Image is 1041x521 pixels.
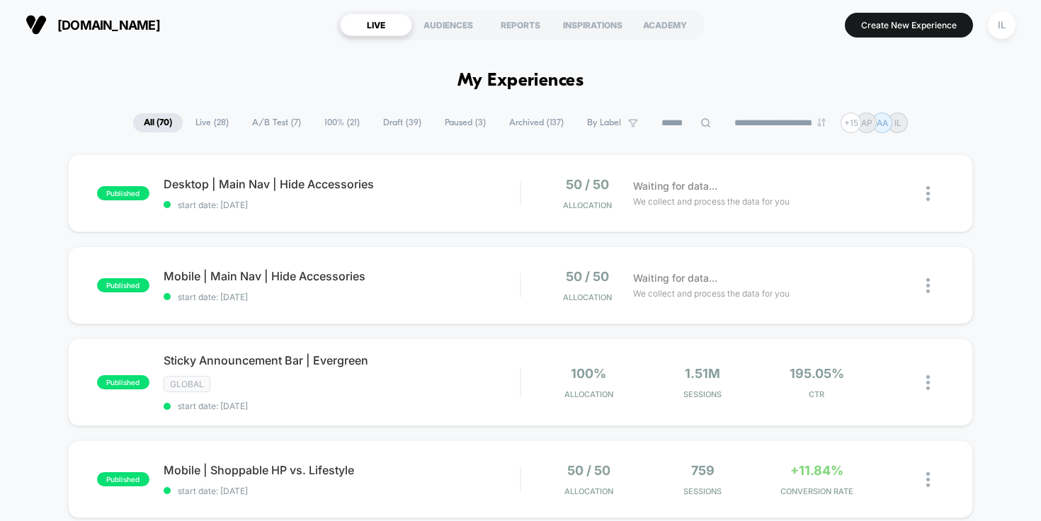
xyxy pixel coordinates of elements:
span: Sessions [649,389,756,399]
img: close [926,375,930,390]
span: Allocation [563,200,612,210]
span: start date: [DATE] [164,200,520,210]
span: 50 / 50 [566,269,609,284]
span: Mobile | Shoppable HP vs. Lifestyle [164,463,520,477]
div: ACADEMY [629,13,701,36]
p: AP [861,118,872,128]
span: By Label [587,118,621,128]
span: [DOMAIN_NAME] [57,18,160,33]
h1: My Experiences [457,71,584,91]
span: published [97,472,149,486]
span: Archived ( 137 ) [499,113,574,132]
span: We collect and process the data for you [633,287,790,300]
button: IL [984,11,1020,40]
span: 195.05% [790,366,844,381]
span: published [97,186,149,200]
span: CONVERSION RATE [763,486,870,496]
span: Paused ( 3 ) [434,113,496,132]
img: end [817,118,826,127]
span: GLOBAL [164,376,210,392]
span: Draft ( 39 ) [372,113,432,132]
div: LIVE [340,13,412,36]
span: CTR [763,389,870,399]
div: IL [988,11,1016,39]
img: close [926,472,930,487]
div: + 15 [841,113,861,133]
span: All ( 70 ) [133,113,183,132]
span: Desktop | Main Nav | Hide Accessories [164,177,520,191]
span: Sessions [649,486,756,496]
span: 759 [691,463,715,478]
span: Allocation [564,486,613,496]
div: INSPIRATIONS [557,13,629,36]
span: 100% [571,366,606,381]
span: 50 / 50 [567,463,610,478]
span: Waiting for data... [633,178,717,194]
span: 100% ( 21 ) [314,113,370,132]
span: start date: [DATE] [164,486,520,496]
div: REPORTS [484,13,557,36]
span: published [97,375,149,389]
span: A/B Test ( 7 ) [241,113,312,132]
span: start date: [DATE] [164,401,520,411]
span: Allocation [563,292,612,302]
img: Visually logo [25,14,47,35]
p: AA [877,118,888,128]
p: IL [894,118,901,128]
span: Sticky Announcement Bar | Evergreen [164,353,520,367]
span: 1.51M [685,366,720,381]
span: We collect and process the data for you [633,195,790,208]
span: start date: [DATE] [164,292,520,302]
span: Waiting for data... [633,270,717,286]
div: AUDIENCES [412,13,484,36]
span: +11.84% [790,463,843,478]
button: [DOMAIN_NAME] [21,13,164,36]
button: Create New Experience [845,13,973,38]
span: 50 / 50 [566,177,609,192]
img: close [926,278,930,293]
span: published [97,278,149,292]
span: Allocation [564,389,613,399]
span: Live ( 28 ) [185,113,239,132]
span: Mobile | Main Nav | Hide Accessories [164,269,520,283]
img: close [926,186,930,201]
